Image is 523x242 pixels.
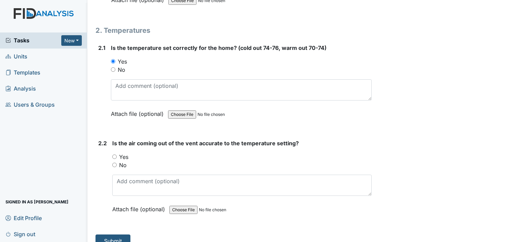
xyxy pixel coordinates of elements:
[5,36,61,44] a: Tasks
[112,201,168,213] label: Attach file (optional)
[5,197,68,207] span: Signed in as [PERSON_NAME]
[111,106,166,118] label: Attach file (optional)
[5,67,40,78] span: Templates
[111,67,115,72] input: No
[5,229,35,239] span: Sign out
[112,163,117,167] input: No
[118,66,125,74] label: No
[111,44,327,51] span: Is the temperature set correctly for the home? (cold out 74-76, warm out 70-74)
[98,44,105,52] label: 2.1
[98,139,107,147] label: 2.2
[112,154,117,159] input: Yes
[119,161,127,169] label: No
[5,99,55,110] span: Users & Groups
[112,140,299,147] span: Is the air coming out of the vent accurate to the temperature setting?
[5,83,36,94] span: Analysis
[111,59,115,64] input: Yes
[119,153,128,161] label: Yes
[61,35,82,46] button: New
[5,213,42,223] span: Edit Profile
[95,25,372,36] h1: 2. Temperatures
[5,51,27,62] span: Units
[118,57,127,66] label: Yes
